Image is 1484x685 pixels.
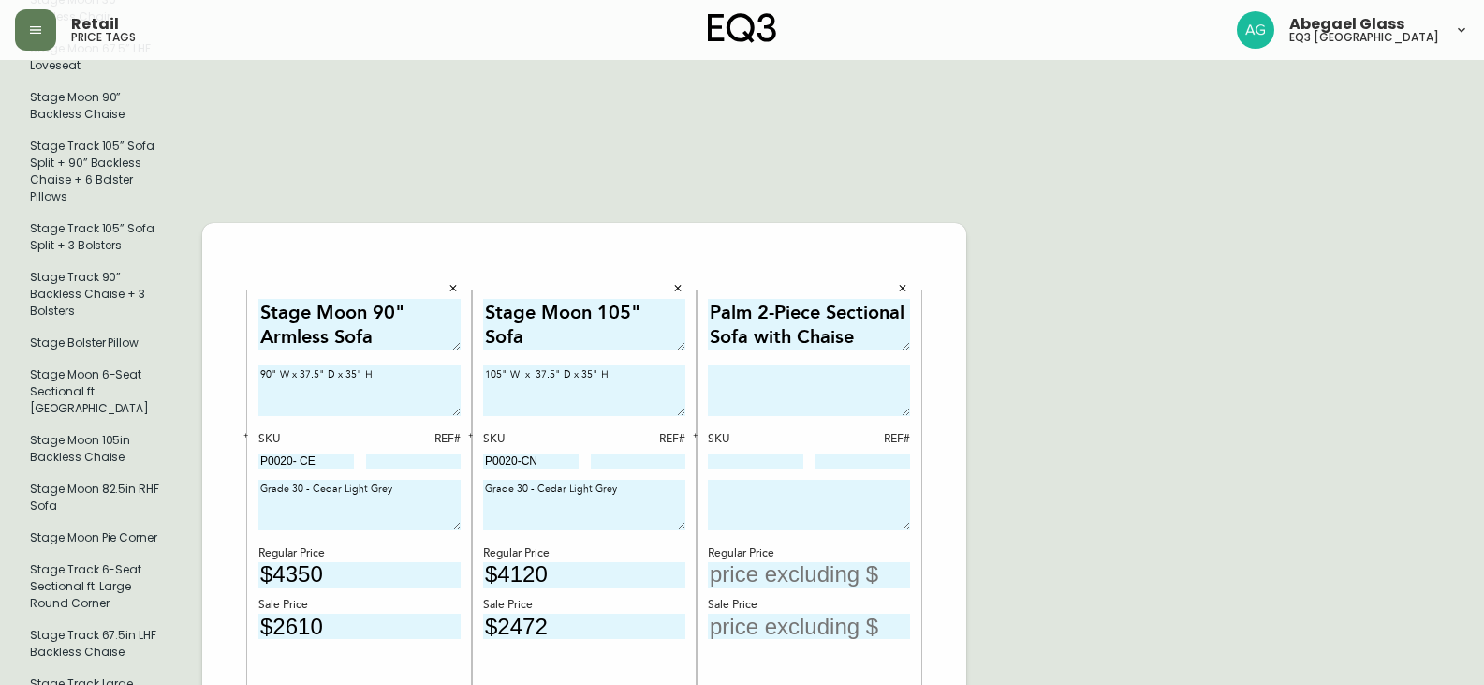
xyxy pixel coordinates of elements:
[15,130,180,213] li: Large Hang Tag
[815,431,911,448] div: REF#
[483,480,685,530] textarea: Grade 30 - Cedar Light Grey
[15,619,180,668] li: Large Hang Tag
[258,545,461,562] div: Regular Price
[258,562,461,588] input: price excluding $
[71,32,136,43] h5: price tags
[258,431,354,448] div: SKU
[1289,32,1439,43] h5: eq3 [GEOGRAPHIC_DATA]
[15,261,180,327] li: Large Hang Tag
[483,562,685,588] input: price excluding $
[258,299,461,350] textarea: Stage Moon 90" Armless Sofa
[15,82,180,130] li: Large Hang Tag
[483,299,685,350] textarea: Stage Moon 105" Sofa
[15,213,180,261] li: Large Hang Tag
[708,614,910,639] input: price excluding $
[1289,17,1404,32] span: Abegael Glass
[708,13,777,43] img: logo
[591,431,686,448] div: REF#
[366,431,462,448] div: REF#
[483,365,685,416] textarea: 105" W x 37.5" D x 35" H
[483,431,579,448] div: SKU
[483,597,685,614] div: Sale Price
[258,365,461,416] textarea: 90" W x 37.5" D x 35" H
[708,299,910,350] textarea: Palm 2-Piece Sectional Sofa with Chaise
[15,424,180,473] li: Large Hang Tag
[15,522,180,554] li: Large Hang Tag
[1237,11,1274,49] img: ffcb3a98c62deb47deacec1bf39f4e65
[258,480,461,530] textarea: Grade 30 - Cedar Light Grey
[708,431,803,448] div: SKU
[708,597,910,614] div: Sale Price
[483,545,685,562] div: Regular Price
[15,359,180,424] li: Large Hang Tag
[15,554,180,619] li: Large Hang Tag
[15,473,180,522] li: Large Hang Tag
[708,545,910,562] div: Regular Price
[258,614,461,639] input: price excluding $
[708,562,910,588] input: price excluding $
[15,327,180,359] li: Large Hang Tag
[71,17,119,32] span: Retail
[483,614,685,639] input: price excluding $
[258,597,461,614] div: Sale Price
